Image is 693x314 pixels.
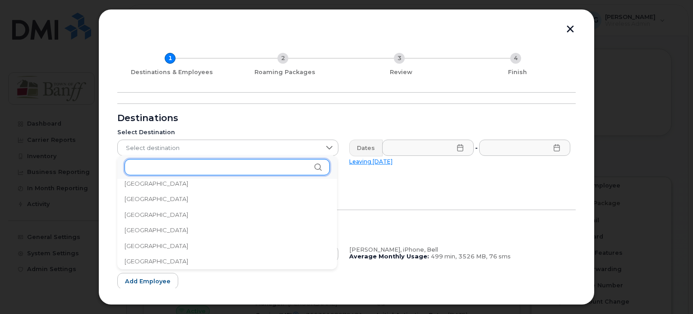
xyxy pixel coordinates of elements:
li: Solomon Islands [117,207,337,223]
li: Spain [117,253,337,269]
span: [GEOGRAPHIC_DATA] [125,211,188,219]
li: Somalia [117,222,337,238]
li: South Africa [117,238,337,254]
span: Select destination [118,140,321,156]
span: Popular destinations: [117,158,181,164]
div: - [473,140,480,156]
input: Please fill out this field [382,140,474,156]
span: [GEOGRAPHIC_DATA] [125,226,188,234]
span: [GEOGRAPHIC_DATA] [125,257,188,266]
span: [GEOGRAPHIC_DATA] [125,242,188,250]
div: Destinations [117,115,576,122]
div: Employees [117,221,576,228]
div: Roaming Packages [230,69,339,76]
button: Add employee [117,273,178,289]
div: Review [346,69,456,76]
span: Add employee [125,277,171,286]
span: 76 sms [489,253,511,260]
li: Sri Lanka [117,269,337,285]
div: 2 [277,53,288,64]
a: Leaving [DATE] [349,158,393,165]
input: Please fill out this field [479,140,571,156]
div: Select Destination [117,129,338,136]
li: Slovenia [117,191,337,207]
div: 3 [394,53,405,64]
div: Finish [463,69,572,76]
span: [GEOGRAPHIC_DATA] [125,179,188,188]
li: Slovakia [117,176,337,192]
div: [PERSON_NAME], iPhone, Bell [349,246,570,253]
span: 499 min, [431,253,457,260]
span: [GEOGRAPHIC_DATA] [125,195,188,203]
div: 4 [510,53,521,64]
b: Average Monthly Usage: [349,253,429,260]
span: 3526 MB, [458,253,487,260]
